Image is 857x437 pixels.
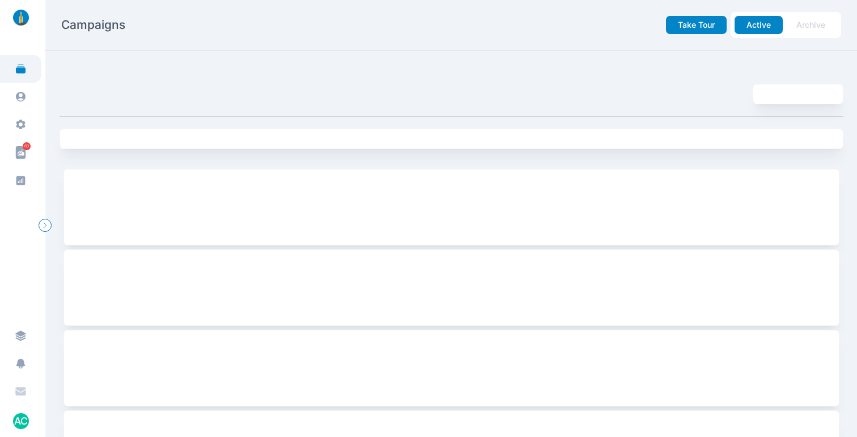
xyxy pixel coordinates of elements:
img: linklaunch_small.2ae18699.png [9,10,33,26]
button: Active [735,16,783,34]
button: Archive [784,16,837,34]
button: Take Tour [666,16,727,34]
h2: Campaigns [61,17,125,33]
span: 60 [23,142,31,150]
